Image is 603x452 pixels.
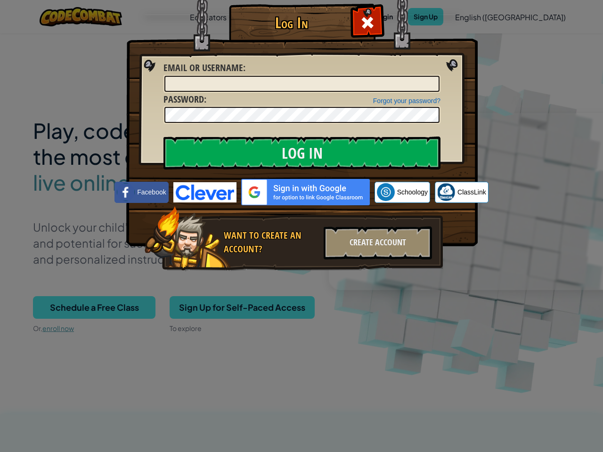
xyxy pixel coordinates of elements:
[397,187,428,197] span: Schoology
[163,61,243,74] span: Email or Username
[117,183,135,201] img: facebook_small.png
[437,183,455,201] img: classlink-logo-small.png
[457,187,486,197] span: ClassLink
[163,93,206,106] label: :
[377,183,395,201] img: schoology.png
[137,187,166,197] span: Facebook
[163,137,440,169] input: Log In
[231,15,351,31] h1: Log In
[163,61,245,75] label: :
[173,182,236,202] img: clever-logo-blue.png
[163,93,204,105] span: Password
[373,97,440,105] a: Forgot your password?
[224,229,318,256] div: Want to create an account?
[241,179,370,205] img: gplus_sso_button2.svg
[324,226,432,259] div: Create Account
